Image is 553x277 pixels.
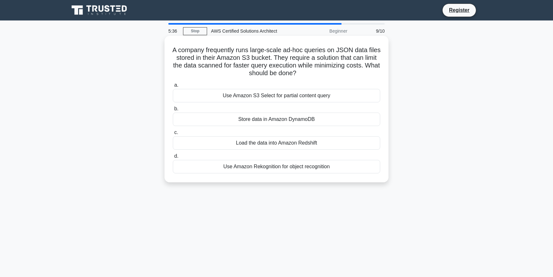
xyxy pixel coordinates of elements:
[174,82,178,88] span: a.
[207,25,295,37] div: AWS Certified Solutions Architect
[174,106,178,111] span: b.
[173,136,380,150] div: Load the data into Amazon Redshift
[172,46,381,77] h5: A company frequently runs large-scale ad-hoc queries on JSON data files stored in their Amazon S3...
[173,89,380,102] div: Use Amazon S3 Select for partial content query
[164,25,183,37] div: 5:36
[174,130,178,135] span: c.
[173,113,380,126] div: Store data in Amazon DynamoDB
[173,160,380,173] div: Use Amazon Rekognition for object recognition
[351,25,389,37] div: 9/10
[183,27,207,35] a: Stop
[295,25,351,37] div: Beginner
[174,153,178,159] span: d.
[445,6,473,14] a: Register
